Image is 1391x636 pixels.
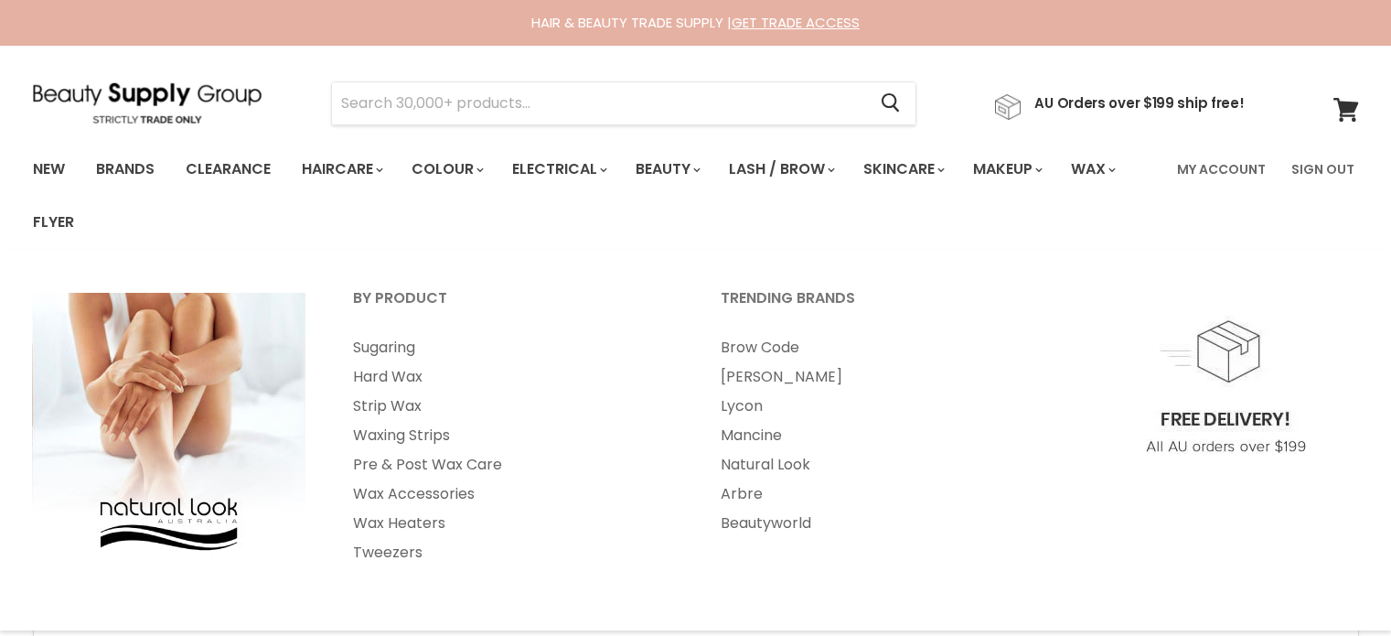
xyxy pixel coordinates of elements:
[288,150,394,189] a: Haircare
[867,82,915,124] button: Search
[332,82,867,124] input: Search
[10,143,1382,249] nav: Main
[850,150,956,189] a: Skincare
[330,421,694,450] a: Waxing Strips
[172,150,284,189] a: Clearance
[698,333,1062,538] ul: Main menu
[698,284,1062,329] a: Trending Brands
[19,150,79,189] a: New
[398,150,495,189] a: Colour
[330,538,694,567] a: Tweezers
[698,333,1062,362] a: Brow Code
[19,203,88,242] a: Flyer
[330,450,694,480] a: Pre & Post Wax Care
[330,284,694,329] a: By Product
[1166,150,1277,189] a: My Account
[330,333,694,567] ul: Main menu
[330,392,694,421] a: Strip Wax
[732,13,860,32] a: GET TRADE ACCESS
[330,362,694,392] a: Hard Wax
[698,392,1062,421] a: Lycon
[959,150,1054,189] a: Makeup
[1280,150,1365,189] a: Sign Out
[698,480,1062,509] a: Arbre
[1057,150,1127,189] a: Wax
[82,150,168,189] a: Brands
[19,143,1166,249] ul: Main menu
[10,14,1382,32] div: HAIR & BEAUTY TRADE SUPPLY |
[330,509,694,538] a: Wax Heaters
[331,81,916,125] form: Product
[698,509,1062,538] a: Beautyworld
[622,150,712,189] a: Beauty
[698,362,1062,392] a: [PERSON_NAME]
[698,421,1062,450] a: Mancine
[715,150,846,189] a: Lash / Brow
[498,150,618,189] a: Electrical
[698,450,1062,480] a: Natural Look
[1300,550,1373,618] iframe: Gorgias live chat messenger
[330,333,694,362] a: Sugaring
[330,480,694,509] a: Wax Accessories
